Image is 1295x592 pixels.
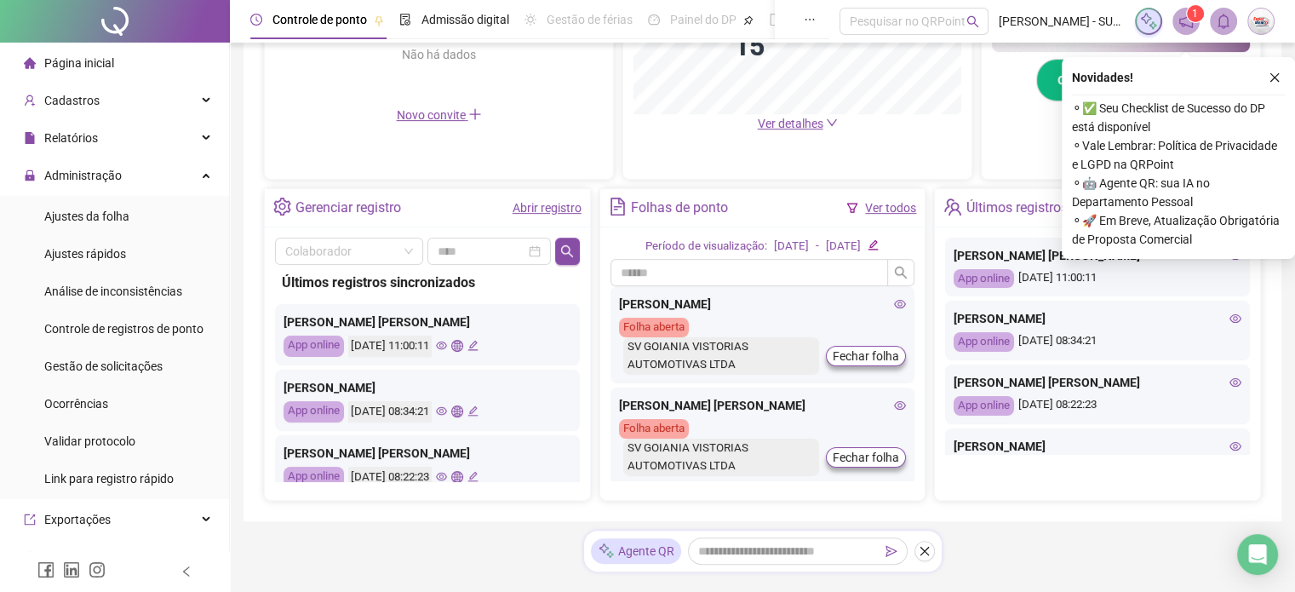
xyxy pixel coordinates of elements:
div: [PERSON_NAME] [PERSON_NAME] [954,373,1241,392]
span: send [885,545,897,557]
div: App online [284,467,344,488]
div: [DATE] [826,238,861,256]
span: Ocorrências [44,397,108,411]
span: Ajustes rápidos [44,247,126,261]
span: lock [24,170,36,181]
span: ellipsis [804,14,816,26]
span: close [919,545,931,557]
div: [DATE] 08:22:23 [348,467,432,488]
span: Novidades ! [1072,68,1133,87]
div: Gerenciar registro [295,193,401,222]
div: - [816,238,819,256]
span: eye [1229,313,1241,325]
span: ⚬ 🚀 Em Breve, Atualização Obrigatória de Proposta Comercial [1072,211,1285,249]
span: file-text [609,198,627,216]
div: [PERSON_NAME] [PERSON_NAME] [954,246,1241,265]
span: Fechar folha [833,448,899,467]
span: search [966,15,979,28]
span: Chega de papelada! [1057,71,1166,89]
span: close [1269,72,1281,83]
img: sparkle-icon.fc2bf0ac1784a2077858766a79e2daf3.svg [598,543,615,560]
span: search [894,266,908,279]
span: notification [1178,14,1194,29]
span: 1 [1192,8,1198,20]
div: Folha aberta [619,318,689,337]
div: SV GOIANIA VISTORIAS AUTOMOTIVAS LTDA [623,439,820,476]
div: [DATE] 08:34:21 [954,332,1241,352]
div: [PERSON_NAME] [284,378,571,397]
span: Link para registro rápido [44,472,174,486]
span: plus [468,107,482,121]
span: export [24,514,36,526]
button: Fechar folha [826,346,906,366]
span: eye [894,399,906,411]
div: [PERSON_NAME] [619,295,907,313]
span: eye [436,340,447,351]
span: down [826,117,838,129]
a: Abrir registro [513,201,582,215]
div: Agente QR [591,538,681,564]
a: Ver detalhes down [758,117,838,130]
span: user-add [24,95,36,106]
div: [DATE] 08:34:21 [348,401,432,422]
div: App online [954,269,1014,289]
div: App online [284,336,344,357]
span: eye [436,405,447,417]
div: Open Intercom Messenger [1237,534,1278,575]
button: Chega de papelada! [1036,59,1206,101]
span: Cadastros [44,94,100,107]
span: left [180,566,192,578]
img: 94599 [1248,9,1274,34]
span: Controle de ponto [272,13,367,26]
span: Ajustes da folha [44,210,129,223]
div: [DATE] 08:22:23 [954,396,1241,416]
div: App online [954,332,1014,352]
span: facebook [37,561,54,578]
span: global [451,340,462,351]
div: Não há dados [361,45,518,64]
span: book [769,14,781,26]
span: clock-circle [250,14,262,26]
span: Análise de inconsistências [44,285,182,298]
span: edit [467,471,478,482]
span: eye [894,298,906,310]
span: Painel do DP [670,13,736,26]
span: pushpin [743,15,754,26]
span: pushpin [374,15,384,26]
div: App online [284,401,344,422]
img: sparkle-icon.fc2bf0ac1784a2077858766a79e2daf3.svg [1139,12,1158,31]
span: linkedin [63,561,80,578]
span: Admissão digital [421,13,509,26]
span: Validar protocolo [44,434,135,448]
div: [DATE] 11:00:11 [954,269,1241,289]
span: file-done [399,14,411,26]
div: [PERSON_NAME] [PERSON_NAME] [284,313,571,331]
span: search [560,244,574,258]
span: Gestão de solicitações [44,359,163,373]
sup: 1 [1187,5,1204,22]
span: bell [1216,14,1231,29]
span: file [24,132,36,144]
div: [PERSON_NAME] [954,309,1241,328]
span: home [24,57,36,69]
div: Folhas de ponto [631,193,728,222]
span: Integrações [44,550,107,564]
span: eye [1229,440,1241,452]
span: ⚬ Vale Lembrar: Política de Privacidade e LGPD na QRPoint [1072,136,1285,174]
span: Ver detalhes [758,117,823,130]
span: [PERSON_NAME] - SUPER VISAO GOIANIA [999,12,1125,31]
a: Ver todos [865,201,916,215]
div: [DATE] [774,238,809,256]
span: edit [868,239,879,250]
div: App online [954,396,1014,416]
div: Últimos registros sincronizados [966,193,1155,222]
span: Novo convite [397,108,482,122]
div: Folha aberta [619,419,689,439]
span: eye [1229,376,1241,388]
span: sun [524,14,536,26]
div: [PERSON_NAME] [954,437,1241,456]
button: Fechar folha [826,447,906,468]
span: ⚬ ✅ Seu Checklist de Sucesso do DP está disponível [1072,99,1285,136]
span: global [451,471,462,482]
span: ⚬ 🤖 Agente QR: sua IA no Departamento Pessoal [1072,174,1285,211]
